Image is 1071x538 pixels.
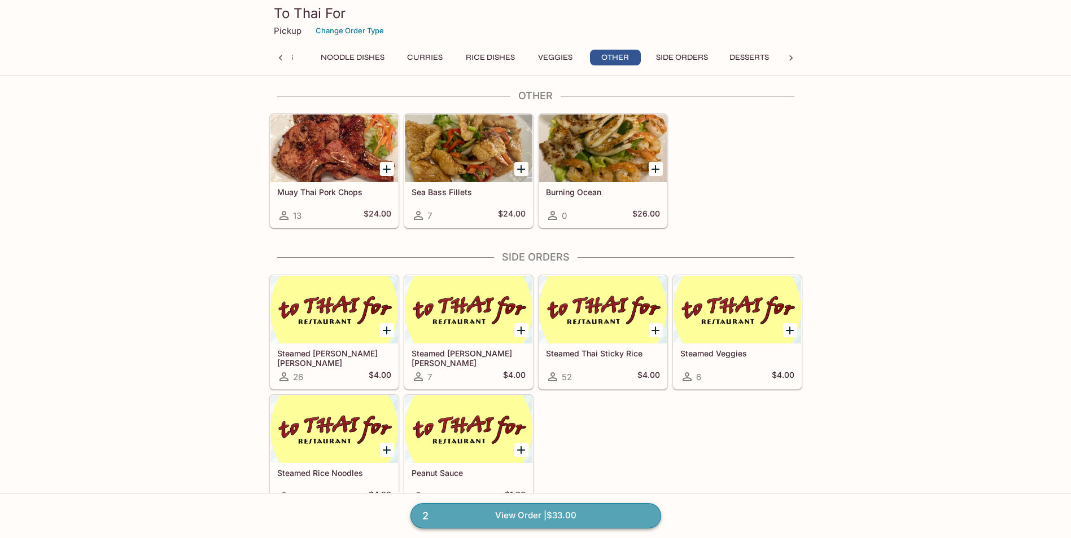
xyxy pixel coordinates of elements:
button: Noodle Dishes [314,50,391,65]
a: Steamed [PERSON_NAME] [PERSON_NAME]26$4.00 [270,275,399,389]
button: Rice Dishes [460,50,521,65]
h5: $26.00 [632,209,660,222]
span: 52 [562,372,572,382]
h5: Muay Thai Pork Chops [277,187,391,197]
h5: Burning Ocean [546,187,660,197]
h5: Steamed [PERSON_NAME] [PERSON_NAME] [412,349,526,367]
button: Add Sea Bass Fillets [514,162,528,176]
h5: $4.00 [369,490,391,503]
div: Steamed Veggies [674,276,801,343]
button: Add Steamed White Jasmine Rice [380,323,394,337]
a: Steamed Veggies6$4.00 [673,275,802,389]
span: 13 [293,210,301,221]
div: Peanut Sauce [405,395,532,463]
h3: To Thai For [274,5,798,22]
button: Desserts [723,50,775,65]
span: 26 [293,372,303,382]
button: Add Burning Ocean [649,162,663,176]
a: Steamed Rice Noodles1$4.00 [270,395,399,509]
a: 2View Order |$33.00 [410,503,661,528]
button: Add Muay Thai Pork Chops [380,162,394,176]
span: 0 [562,210,567,221]
span: 7 [427,372,432,382]
div: Sea Bass Fillets [405,114,532,182]
a: Muay Thai Pork Chops13$24.00 [270,114,399,228]
h5: Steamed [PERSON_NAME] [PERSON_NAME] [277,349,391,367]
button: Add Steamed Veggies [783,323,797,337]
span: 6 [696,372,701,382]
a: Peanut Sauce11$1.00 [404,395,533,509]
h5: Sea Bass Fillets [412,187,526,197]
div: Steamed Brown Jasmine Rice [405,276,532,343]
div: Steamed Rice Noodles [270,395,398,463]
a: Steamed [PERSON_NAME] [PERSON_NAME]7$4.00 [404,275,533,389]
h5: Steamed Thai Sticky Rice [546,349,660,358]
h4: Side Orders [269,251,802,263]
button: Add Steamed Brown Jasmine Rice [514,323,528,337]
h5: $4.00 [637,370,660,383]
div: Burning Ocean [539,114,667,182]
button: Other [590,50,641,65]
button: Side Orders [650,50,714,65]
h5: Steamed Rice Noodles [277,468,391,478]
button: Change Order Type [311,22,389,39]
div: Steamed White Jasmine Rice [270,276,398,343]
p: Pickup [274,25,301,36]
h5: $24.00 [498,209,526,222]
a: Burning Ocean0$26.00 [539,114,667,228]
button: Add Steamed Thai Sticky Rice [649,323,663,337]
button: Veggies [530,50,581,65]
h5: $4.00 [369,370,391,383]
span: 11 [427,491,434,502]
a: Sea Bass Fillets7$24.00 [404,114,533,228]
a: Steamed Thai Sticky Rice52$4.00 [539,275,667,389]
h5: $1.00 [505,490,526,503]
button: Add Peanut Sauce [514,443,528,457]
button: Add Steamed Rice Noodles [380,443,394,457]
span: 7 [427,210,432,221]
h5: $24.00 [364,209,391,222]
button: Curries [400,50,451,65]
span: 2 [416,508,435,524]
h5: Peanut Sauce [412,468,526,478]
div: Muay Thai Pork Chops [270,114,398,182]
h5: $4.00 [772,370,794,383]
h5: $4.00 [503,370,526,383]
h4: Other [269,90,802,102]
div: Steamed Thai Sticky Rice [539,276,667,343]
span: 1 [293,491,296,502]
h5: Steamed Veggies [680,349,794,358]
